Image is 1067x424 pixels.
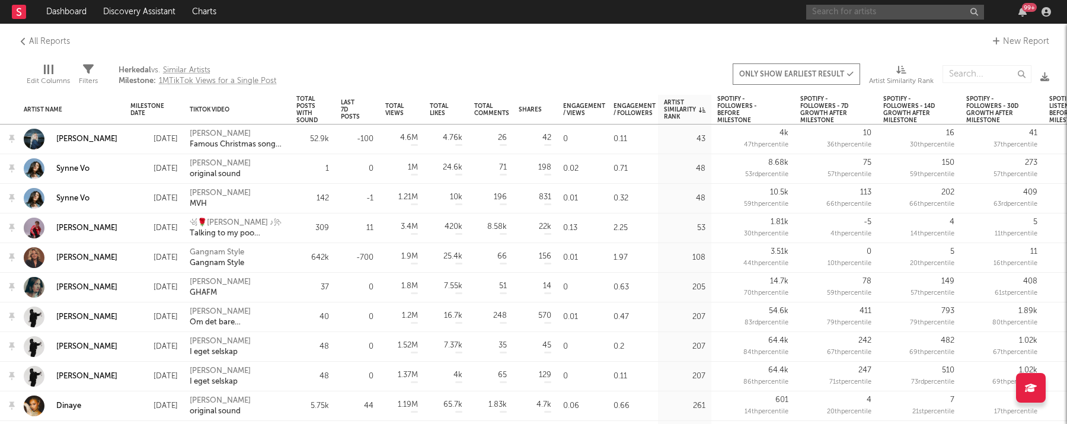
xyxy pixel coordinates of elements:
[539,221,551,233] div: 22k
[862,276,871,288] div: 78
[992,377,1037,388] div: 69 th percentile
[56,282,117,293] div: [PERSON_NAME]
[24,307,117,327] a: [PERSON_NAME]
[860,187,871,199] div: 113
[744,288,788,299] div: 70 th percentile
[190,247,244,269] a: Gangnam StyleGangnam Style
[190,336,251,358] a: [PERSON_NAME]I eget selskap
[733,63,860,85] button: Only show earliest result
[443,251,462,263] div: 25.4k
[664,99,705,120] div: Artist Similarity Rank
[369,282,373,294] div: 0
[56,134,117,145] div: [PERSON_NAME]
[190,106,267,113] div: TikTok Video
[557,125,608,154] div: 0
[993,199,1037,211] div: 63 rd percentile
[1023,187,1037,199] div: 409
[608,302,658,332] div: 0.47
[159,77,276,85] span: 1M TikTok Views for a Single Post
[697,222,705,234] div: 53
[539,192,551,203] div: 831
[557,154,608,184] div: 0.02
[827,347,871,359] div: 67 th percentile
[910,317,954,329] div: 79 th percentile
[130,132,178,146] div: [DATE]
[366,193,373,205] div: -1
[863,127,871,139] div: 10
[130,310,178,324] div: [DATE]
[27,74,70,88] div: Edit Columns
[867,246,871,258] div: 0
[24,158,90,179] a: Synne Vo
[190,218,285,239] a: ꧁🌹[PERSON_NAME] ♪꧂Talking to my poo [PERSON_NAME] version
[768,335,788,347] div: 64.4k
[130,280,178,295] div: [DATE]
[1033,216,1037,228] div: 5
[941,187,954,199] div: 202
[912,406,954,418] div: 21 st percentile
[56,253,117,263] div: [PERSON_NAME]
[744,199,788,211] div: 59 th percentile
[190,158,251,169] div: [PERSON_NAME]
[190,188,251,199] div: [PERSON_NAME]
[79,53,98,100] div: Filters
[993,258,1037,270] div: 16 th percentile
[190,317,285,328] div: Om det bare [PERSON_NAME] å elske deg
[909,347,954,359] div: 69 th percentile
[24,336,117,357] a: [PERSON_NAME]
[130,369,178,384] div: [DATE]
[743,377,788,388] div: 86 th percentile
[557,391,608,421] div: 0.06
[608,213,658,243] div: 2.25
[771,216,788,228] div: 1.81k
[995,228,1037,240] div: 11 th percentile
[608,125,658,154] div: 0.11
[310,133,329,145] div: 52.9k
[119,66,151,74] b: Herkedal
[190,218,285,228] div: ꧁🌹[PERSON_NAME] ♪꧂
[563,103,605,117] div: Engagement / Views
[608,184,658,213] div: 0.32
[950,216,954,228] div: 4
[497,251,507,263] div: 66
[119,77,156,85] b: Milestone:
[744,228,788,240] div: 30 th percentile
[557,362,608,391] div: 0
[910,169,954,181] div: 59 th percentile
[494,192,507,203] div: 196
[942,365,954,377] div: 510
[311,400,329,412] div: 5.75k
[608,154,658,184] div: 0.71
[130,340,178,354] div: [DATE]
[910,139,954,151] div: 30 th percentile
[401,280,418,292] div: 1.8M
[950,394,954,406] div: 7
[942,157,954,169] div: 150
[430,103,448,117] div: Total Likes
[608,391,658,421] div: 0.66
[745,406,788,418] div: 14 th percentile
[943,65,1031,83] input: Search...
[190,307,285,317] div: [PERSON_NAME]
[717,95,771,124] div: Spotify - Followers - before Milestone
[163,66,210,74] span: Similar Artists
[56,401,81,412] a: Dinaye
[543,280,551,292] div: 14
[190,396,251,417] a: [PERSON_NAME]original sound
[130,192,178,206] div: [DATE]
[864,216,871,228] div: -5
[398,340,418,352] div: 1.52M
[775,394,788,406] div: 601
[24,247,117,268] a: [PERSON_NAME]
[190,277,251,288] div: [PERSON_NAME]
[24,366,117,387] a: [PERSON_NAME]
[946,127,954,139] div: 16
[190,158,251,180] a: [PERSON_NAME]original sound
[693,400,705,412] div: 261
[829,377,871,388] div: 71 st percentile
[542,132,551,144] div: 42
[315,222,329,234] div: 309
[356,252,373,264] div: -700
[499,340,507,352] div: 35
[56,312,117,323] a: [PERSON_NAME]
